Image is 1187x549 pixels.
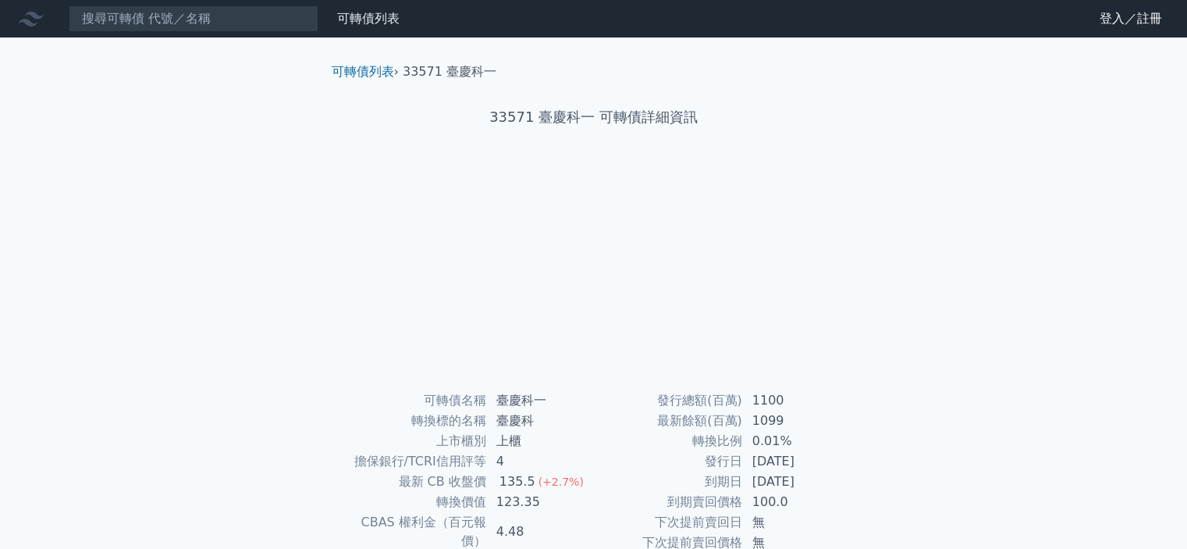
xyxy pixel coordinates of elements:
[496,472,538,491] div: 135.5
[743,492,850,512] td: 100.0
[743,411,850,431] td: 1099
[594,431,743,451] td: 轉換比例
[487,411,594,431] td: 臺慶科
[743,431,850,451] td: 0.01%
[338,390,487,411] td: 可轉債名稱
[743,472,850,492] td: [DATE]
[594,472,743,492] td: 到期日
[538,476,584,488] span: (+2.7%)
[337,11,400,26] a: 可轉債列表
[487,431,594,451] td: 上櫃
[338,451,487,472] td: 擔保銀行/TCRI信用評等
[319,106,869,128] h1: 33571 臺慶科一 可轉債詳細資訊
[332,64,394,79] a: 可轉債列表
[1087,6,1175,31] a: 登入／註冊
[403,62,496,81] li: 33571 臺慶科一
[743,512,850,533] td: 無
[743,390,850,411] td: 1100
[594,411,743,431] td: 最新餘額(百萬)
[338,431,487,451] td: 上市櫃別
[338,472,487,492] td: 最新 CB 收盤價
[743,451,850,472] td: [DATE]
[487,390,594,411] td: 臺慶科一
[487,451,594,472] td: 4
[594,492,743,512] td: 到期賣回價格
[594,451,743,472] td: 發行日
[594,512,743,533] td: 下次提前賣回日
[594,390,743,411] td: 發行總額(百萬)
[69,5,318,32] input: 搜尋可轉債 代號／名稱
[487,492,594,512] td: 123.35
[338,411,487,431] td: 轉換標的名稱
[332,62,399,81] li: ›
[338,492,487,512] td: 轉換價值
